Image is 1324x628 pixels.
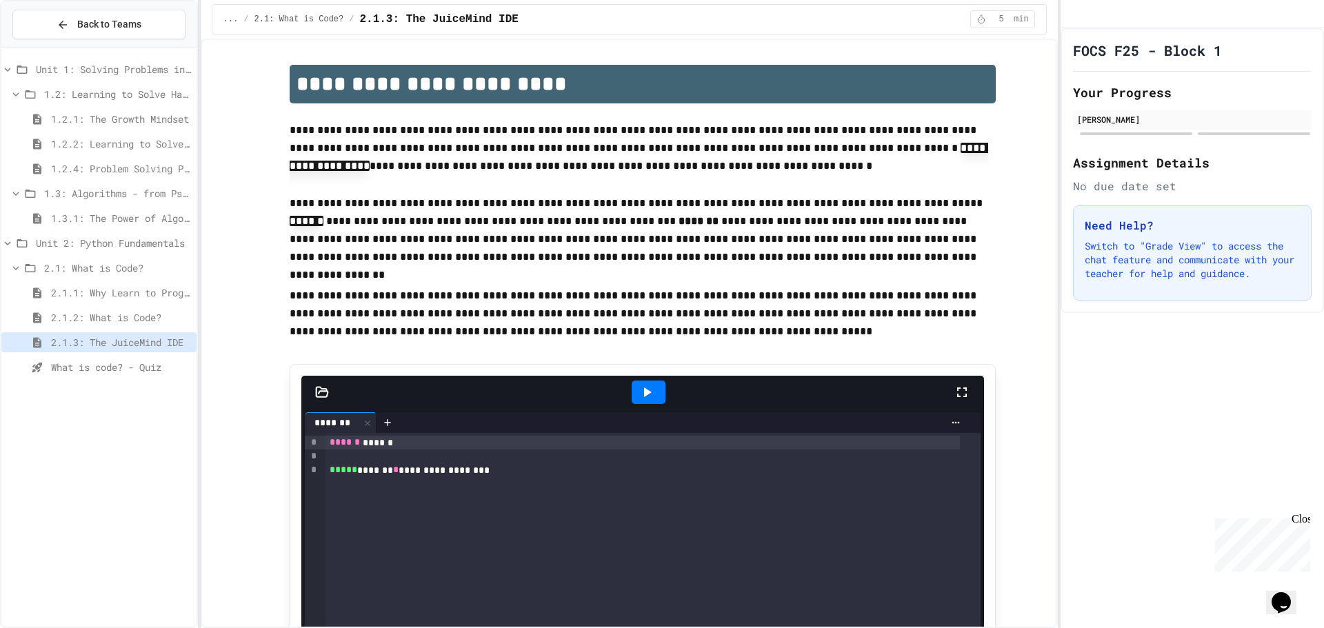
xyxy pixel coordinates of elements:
span: What is code? - Quiz [51,360,191,374]
p: Switch to "Grade View" to access the chat feature and communicate with your teacher for help and ... [1085,239,1300,281]
span: 2.1: What is Code? [44,261,191,275]
iframe: chat widget [1210,513,1310,571]
h1: FOCS F25 - Block 1 [1073,41,1222,60]
span: Back to Teams [77,17,141,32]
div: [PERSON_NAME] [1077,113,1307,125]
span: Unit 1: Solving Problems in Computer Science [36,62,191,77]
span: ... [223,14,239,25]
span: 1.3.1: The Power of Algorithms [51,211,191,225]
span: 1.2.4: Problem Solving Practice [51,161,191,176]
span: 2.1.3: The JuiceMind IDE [51,335,191,350]
h3: Need Help? [1085,217,1300,234]
span: 1.3: Algorithms - from Pseudocode to Flowcharts [44,186,191,201]
span: 2.1.1: Why Learn to Program? [51,285,191,300]
span: 1.2: Learning to Solve Hard Problems [44,87,191,101]
span: / [349,14,354,25]
div: Chat with us now!Close [6,6,95,88]
span: 1.2.1: The Growth Mindset [51,112,191,126]
span: / [243,14,248,25]
iframe: chat widget [1266,573,1310,614]
span: 2.1.2: What is Code? [51,310,191,325]
span: 2.1: What is Code? [254,14,344,25]
h2: Your Progress [1073,83,1312,102]
span: 1.2.2: Learning to Solve Hard Problems [51,136,191,151]
span: 2.1.3: The JuiceMind IDE [359,11,518,28]
span: Unit 2: Python Fundamentals [36,236,191,250]
button: Back to Teams [12,10,185,39]
span: min [1014,14,1029,25]
span: 5 [990,14,1012,25]
div: No due date set [1073,178,1312,194]
h2: Assignment Details [1073,153,1312,172]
